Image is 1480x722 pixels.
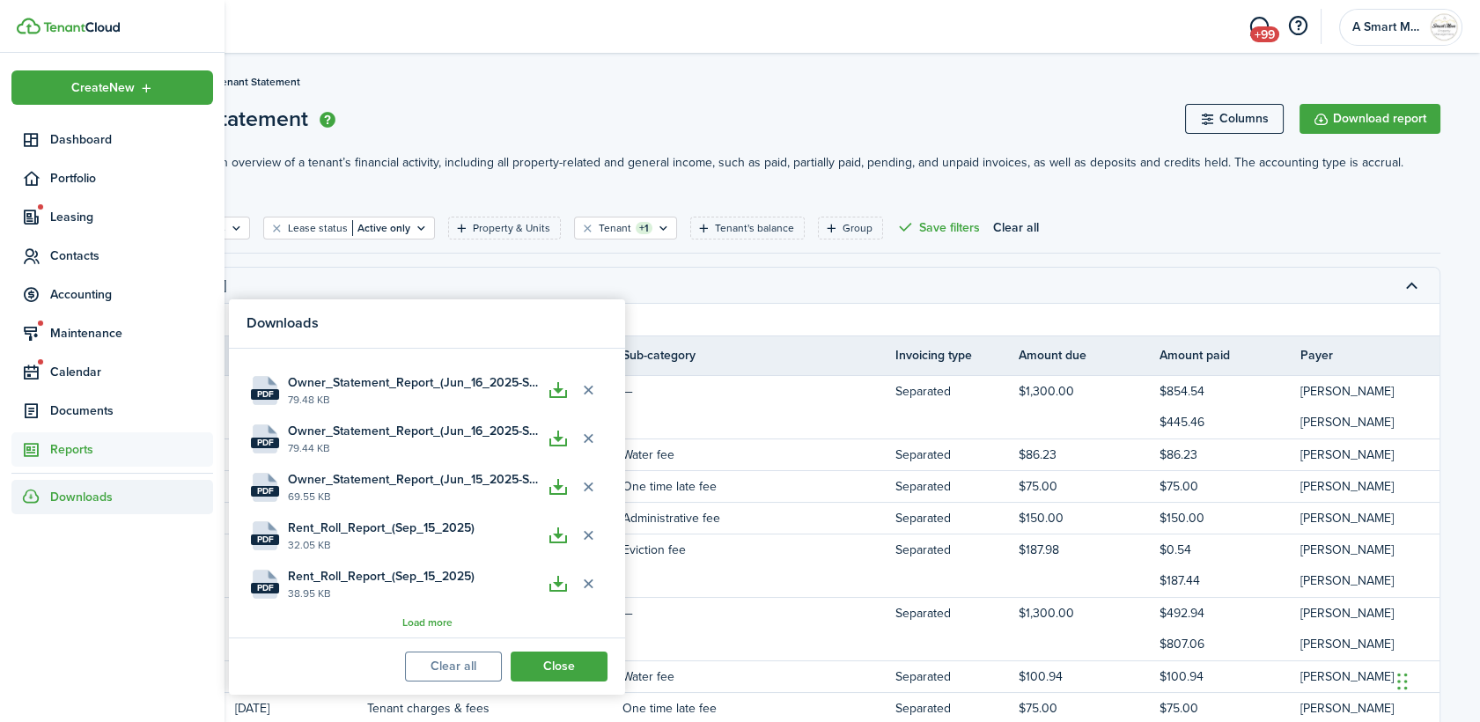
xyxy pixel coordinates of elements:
[1430,13,1458,41] img: A Smart Move Property Management
[251,486,279,497] file-extension: pdf
[1300,382,1394,401] span: [PERSON_NAME]
[288,422,543,440] span: Owner_Statement_Report_(Jun_16_2025-Sep_16_2025)
[1300,667,1394,686] span: [PERSON_NAME]
[622,696,895,720] td: One time late fee
[1300,604,1394,623] span: [PERSON_NAME]
[251,570,279,599] file-icon: File
[1160,665,1300,689] td: $100.94
[1300,446,1394,464] span: [PERSON_NAME]
[216,74,300,90] span: Tenant Statement
[895,538,1019,562] td: Separated
[1019,506,1160,530] td: $150.00
[288,392,543,408] file-size: 79.48 KB
[573,520,603,550] button: Delete file
[896,217,980,239] button: Save filters
[622,538,895,562] td: Eviction fee
[1160,506,1300,530] td: $150.00
[573,424,603,453] button: Delete file
[1019,346,1160,365] th: Amount due
[50,402,213,420] span: Documents
[1019,475,1160,498] td: $75.00
[1300,104,1440,134] button: Download report
[50,285,213,304] span: Accounting
[1185,104,1284,134] button: Columns
[895,346,1019,365] th: Invoicing type
[895,601,1019,625] td: Separated
[11,432,213,467] a: Reports
[599,220,631,236] filter-tag-label: Tenant
[580,221,595,235] button: Clear filter
[622,665,895,689] td: Water fee
[622,506,895,530] td: Administrative fee
[622,601,895,625] td: —
[715,220,794,236] filter-tag-label: Tenant's balance
[1160,601,1300,625] td: $492.94
[50,208,213,226] span: Leasing
[1160,379,1300,403] td: $854.54
[288,537,543,553] file-size: 32.05 KB
[251,389,279,400] file-extension: pdf
[50,440,213,459] span: Reports
[1019,665,1160,689] td: $100.94
[622,379,895,403] td: —
[1396,270,1426,300] button: Toggle accordion
[895,665,1019,689] td: Separated
[473,220,550,236] filter-tag-label: Property & Units
[50,488,113,506] span: Downloads
[50,324,213,343] span: Maintenance
[251,438,279,448] file-extension: pdf
[50,363,213,381] span: Calendar
[50,130,213,149] span: Dashboard
[1283,11,1313,41] button: Open resource center
[288,519,475,537] span: Rent_Roll_Report_(Sep_15_2025)
[251,534,279,545] file-extension: pdf
[269,221,284,235] button: Clear filter
[543,424,573,453] button: Download
[1019,443,1160,467] td: $86.23
[1300,413,1394,431] span: [PERSON_NAME]
[1019,538,1160,562] td: $187.98
[1160,475,1300,498] td: $75.00
[1160,538,1300,562] td: $0.54
[573,472,603,502] button: Delete file
[251,521,279,550] file-icon: File
[1160,696,1300,720] td: $75.00
[17,18,40,34] img: TenantCloud
[251,473,279,502] file-icon: File
[251,376,279,405] file-icon: File
[1160,410,1300,434] td: $445.46
[543,472,573,502] button: Download
[843,220,873,236] filter-tag-label: Group
[288,489,543,505] file-size: 69.55 KB
[405,652,502,681] button: Clear all
[636,222,652,234] filter-tag-counter: +1
[50,169,213,188] span: Portfolio
[1019,601,1160,625] td: $1,300.00
[1019,696,1160,720] td: $75.00
[622,443,895,467] td: Water fee
[573,569,603,599] button: Delete file
[1300,635,1394,653] span: [PERSON_NAME]
[895,696,1019,720] td: Separated
[574,217,677,239] filter-tag: Open filter
[43,22,120,33] img: TenantCloud
[895,506,1019,530] td: Separated
[622,475,895,498] td: One time late fee
[1250,26,1279,42] span: +99
[1300,571,1394,590] span: [PERSON_NAME]
[71,82,135,94] span: Create New
[622,346,895,365] th: Sub-category
[543,375,573,405] button: Download
[288,567,475,586] span: Rent_Roll_Report_(Sep_15_2025)
[690,217,805,239] filter-tag: Open filter
[1300,509,1394,527] span: [PERSON_NAME]
[1300,541,1394,559] span: [PERSON_NAME]
[1397,655,1408,708] div: Drag
[1160,569,1300,593] td: $187.44
[895,379,1019,403] td: Separated
[102,153,1440,190] p: The report provides an overview of a tenant’s financial activity, including all property-related ...
[993,217,1039,239] button: Clear all
[11,122,213,157] a: Dashboard
[1392,637,1480,722] div: Chat Widget
[1019,379,1160,403] td: $1,300.00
